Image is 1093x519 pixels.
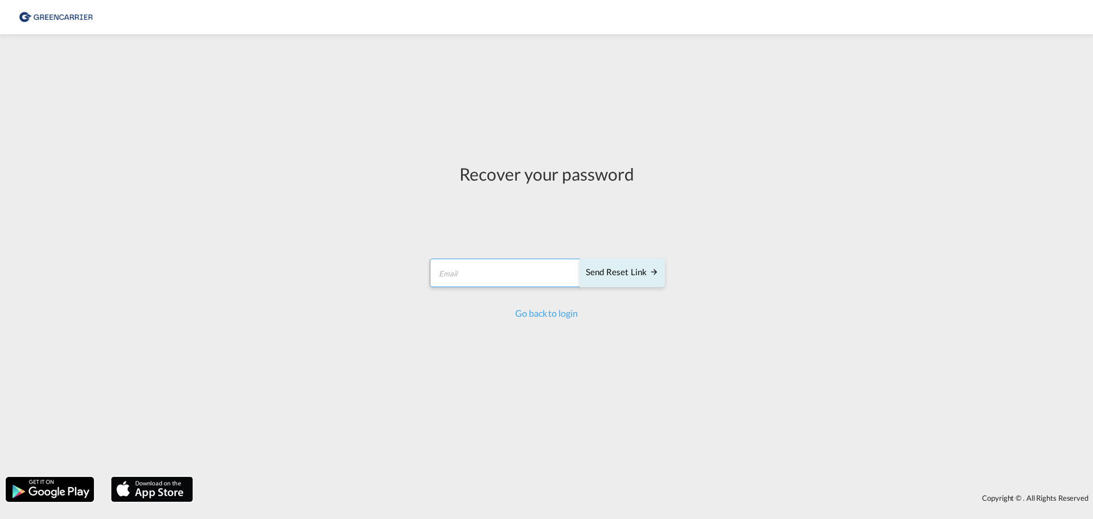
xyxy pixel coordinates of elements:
a: Go back to login [515,308,577,318]
img: apple.png [110,476,194,503]
md-icon: icon-arrow-right [650,267,659,276]
div: Send reset link [586,266,659,279]
button: SEND RESET LINK [580,259,665,287]
div: Copyright © . All Rights Reserved [199,488,1093,508]
img: google.png [5,476,95,503]
img: b0b18ec08afe11efb1d4932555f5f09d.png [17,5,94,30]
div: Recover your password [428,162,665,186]
input: Email [430,259,581,287]
iframe: reCAPTCHA [460,197,633,242]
